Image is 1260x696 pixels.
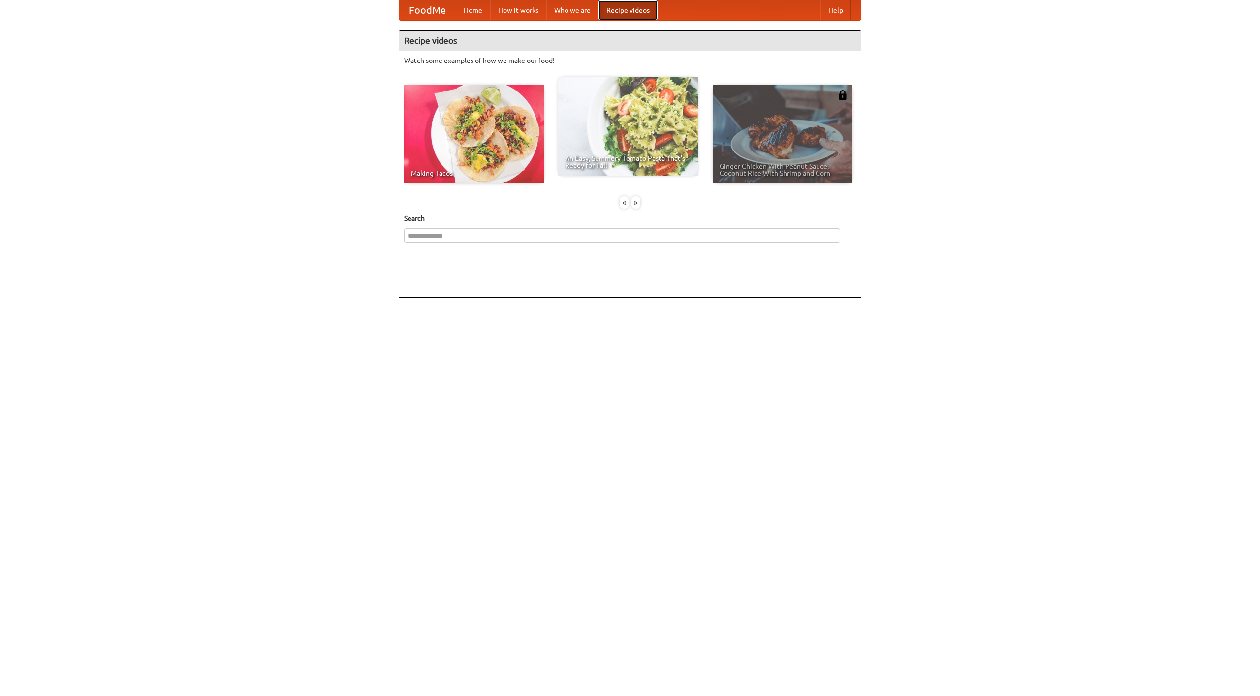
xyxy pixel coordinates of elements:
h4: Recipe videos [399,31,861,51]
span: Making Tacos [411,170,537,177]
span: An Easy, Summery Tomato Pasta That's Ready for Fall [565,155,691,169]
p: Watch some examples of how we make our food! [404,56,856,65]
a: FoodMe [399,0,456,20]
a: Help [820,0,851,20]
a: An Easy, Summery Tomato Pasta That's Ready for Fall [558,77,698,176]
img: 483408.png [838,90,848,100]
a: Home [456,0,490,20]
a: Who we are [546,0,598,20]
a: Making Tacos [404,85,544,183]
a: How it works [490,0,546,20]
a: Recipe videos [598,0,658,20]
div: « [620,196,629,209]
div: » [631,196,640,209]
h5: Search [404,213,856,223]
